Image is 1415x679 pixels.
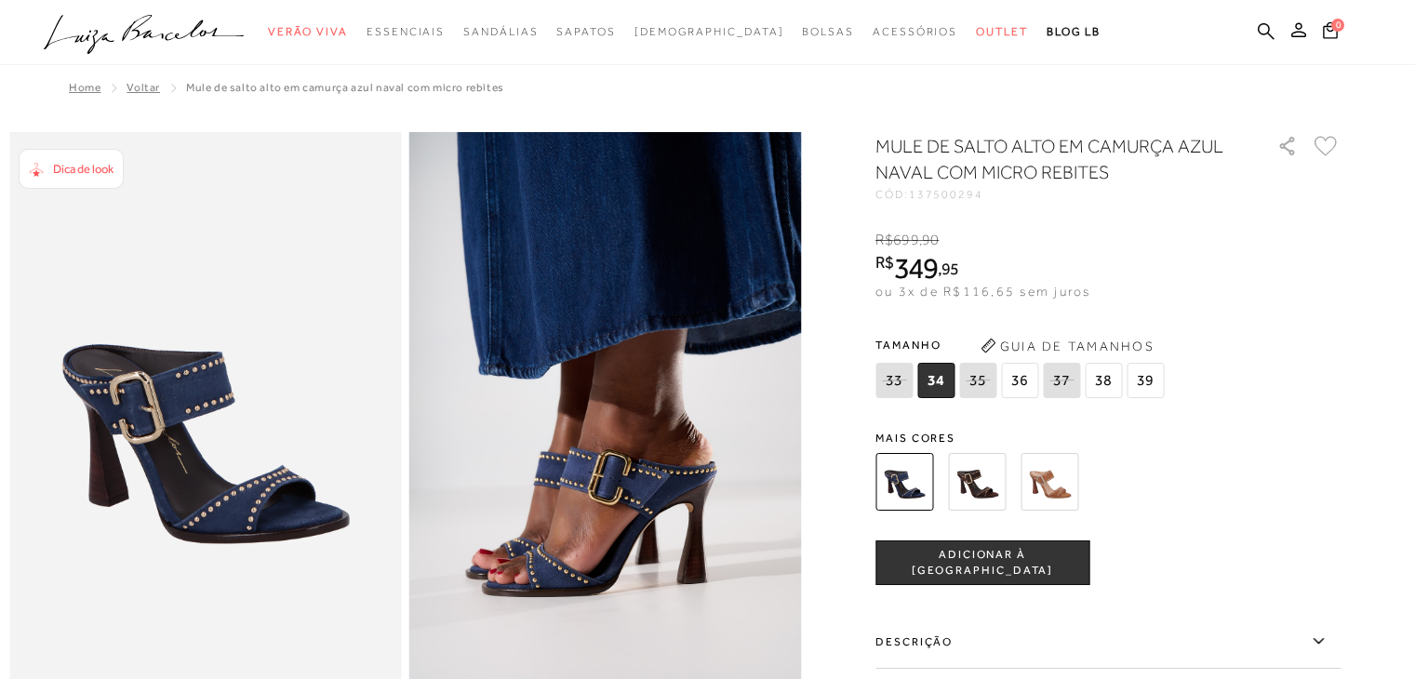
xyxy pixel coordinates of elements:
[1047,25,1101,38] span: BLOG LB
[367,15,445,49] a: noSubCategoriesText
[959,363,996,398] span: 35
[875,189,1248,200] div: CÓD:
[922,232,939,248] span: 90
[976,15,1028,49] a: noSubCategoriesText
[941,259,959,278] span: 95
[894,251,938,285] span: 349
[802,15,854,49] a: noSubCategoriesText
[974,331,1160,361] button: Guia de Tamanhos
[186,81,504,94] span: MULE DE SALTO ALTO EM CAMURÇA AZUL NAVAL COM MICRO REBITES
[1331,19,1344,32] span: 0
[875,363,913,398] span: 33
[634,15,784,49] a: noSubCategoriesText
[875,254,894,271] i: R$
[634,25,784,38] span: [DEMOGRAPHIC_DATA]
[875,615,1341,669] label: Descrição
[367,25,445,38] span: Essenciais
[893,232,918,248] span: 699
[875,284,1090,299] span: ou 3x de R$116,65 sem juros
[802,25,854,38] span: Bolsas
[875,453,933,511] img: MULE DE SALTO ALTO EM CAMURÇA AZUL NAVAL COM MICRO REBITES
[875,540,1089,585] button: ADICIONAR À [GEOGRAPHIC_DATA]
[69,81,100,94] a: Home
[919,232,940,248] i: ,
[938,260,959,277] i: ,
[875,331,1168,359] span: Tamanho
[917,363,954,398] span: 34
[556,25,615,38] span: Sapatos
[909,188,983,201] span: 137500294
[873,25,957,38] span: Acessórios
[268,15,348,49] a: noSubCategoriesText
[463,15,538,49] a: noSubCategoriesText
[875,133,1224,185] h1: MULE DE SALTO ALTO EM CAMURÇA AZUL NAVAL COM MICRO REBITES
[1317,20,1343,46] button: 0
[463,25,538,38] span: Sandálias
[1127,363,1164,398] span: 39
[948,453,1006,511] img: MULE DE SALTO ALTO EM CAMURÇA CAFÉ COM MICRO REBITES
[53,162,113,176] span: Dica de look
[1047,15,1101,49] a: BLOG LB
[1085,363,1122,398] span: 38
[1043,363,1080,398] span: 37
[1021,453,1078,511] img: MULE DE SALTO ALTO EM CAMURÇA CARAMELO COM MICRO REBITES
[127,81,160,94] a: Voltar
[556,15,615,49] a: noSubCategoriesText
[875,232,893,248] i: R$
[268,25,348,38] span: Verão Viva
[1001,363,1038,398] span: 36
[876,547,1088,579] span: ADICIONAR À [GEOGRAPHIC_DATA]
[873,15,957,49] a: noSubCategoriesText
[976,25,1028,38] span: Outlet
[875,433,1341,444] span: Mais cores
